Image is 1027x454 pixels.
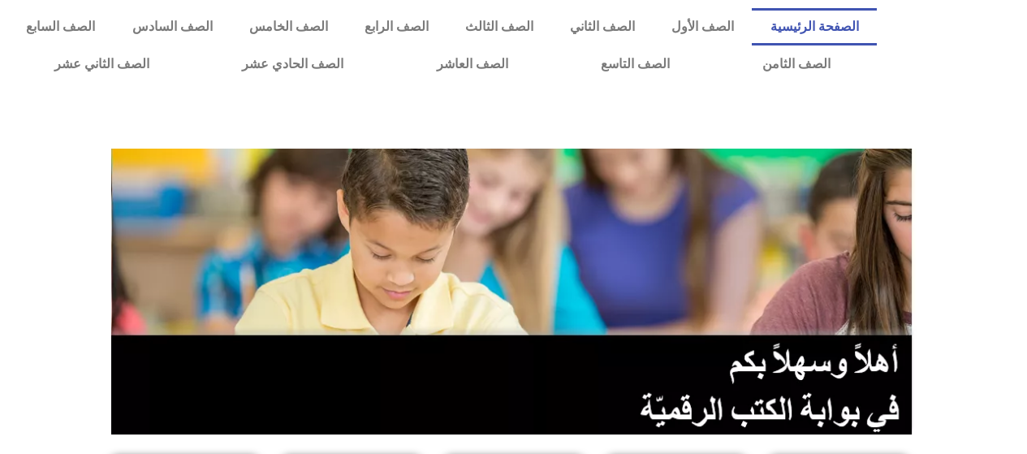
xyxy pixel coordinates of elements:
a: الصف الرابع [346,8,447,45]
a: الصف الثاني عشر [8,45,196,83]
a: الصفحة الرئيسية [752,8,877,45]
a: الصف السابع [8,8,114,45]
a: الصف السادس [114,8,231,45]
a: الصف الثالث [447,8,551,45]
a: الصف الثاني [551,8,653,45]
a: الصف الحادي عشر [196,45,390,83]
a: الصف التاسع [554,45,716,83]
a: الصف الثامن [716,45,877,83]
a: الصف الأول [653,8,752,45]
a: الصف العاشر [391,45,554,83]
a: الصف الخامس [231,8,346,45]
